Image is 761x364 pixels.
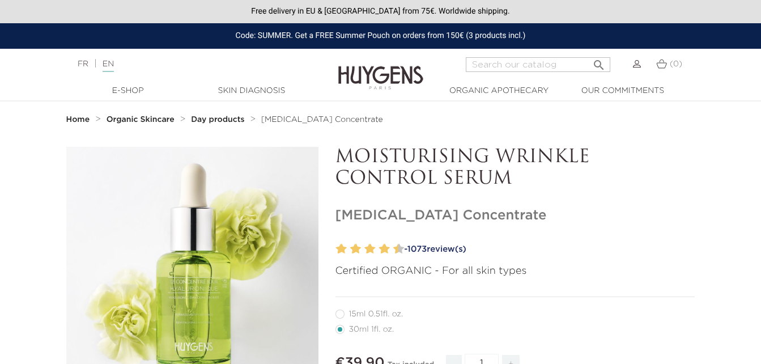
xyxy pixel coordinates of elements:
[670,60,682,68] span: (0)
[66,116,90,124] strong: Home
[335,208,695,224] h1: [MEDICAL_DATA] Concentrate
[352,241,361,257] label: 4
[566,85,679,97] a: Our commitments
[261,116,383,124] span: [MEDICAL_DATA] Concentrate
[335,325,408,334] label: 30ml 1fl. oz.
[589,54,609,69] button: 
[443,85,556,97] a: Organic Apothecary
[335,147,695,191] p: MOISTURISING WRINKLE CONTROL SERUM
[195,85,308,97] a: Skin Diagnosis
[338,48,423,91] img: Huygens
[78,60,88,68] a: FR
[191,116,244,124] strong: Day products
[391,241,395,257] label: 9
[72,57,309,71] div: |
[362,241,366,257] label: 5
[335,264,695,279] p: Certified ORGANIC - For all skin types
[261,115,383,124] a: [MEDICAL_DATA] Concentrate
[407,245,427,253] span: 1073
[381,241,390,257] label: 8
[107,115,177,124] a: Organic Skincare
[66,115,92,124] a: Home
[376,241,380,257] label: 7
[367,241,376,257] label: 6
[71,85,185,97] a: E-Shop
[466,57,610,72] input: Search
[592,55,606,69] i: 
[191,115,247,124] a: Day products
[396,241,404,257] label: 10
[335,310,417,319] label: 15ml 0.51fl. oz.
[103,60,114,72] a: EN
[401,241,695,258] a: -1073review(s)
[338,241,347,257] label: 2
[334,241,338,257] label: 1
[348,241,352,257] label: 3
[107,116,175,124] strong: Organic Skincare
